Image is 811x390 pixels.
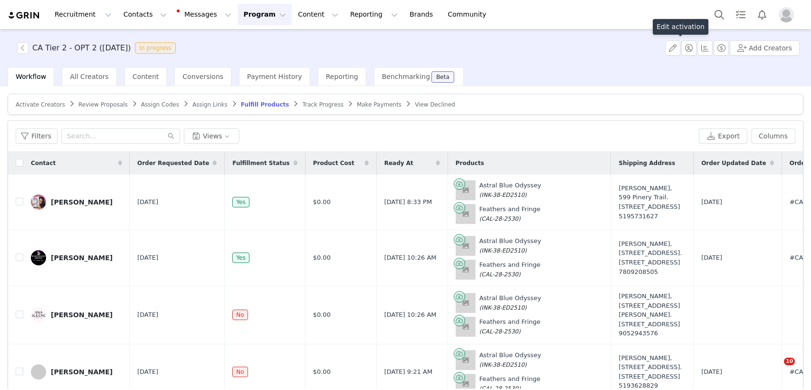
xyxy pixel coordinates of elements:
div: 7809208505 [619,267,686,277]
img: grin logo [8,11,41,20]
a: [PERSON_NAME] [31,364,122,380]
div: Beta [436,74,449,80]
div: [PERSON_NAME], 599 Pinery Trail. [STREET_ADDRESS] [619,184,686,221]
span: Make Payments [357,101,401,108]
a: Tasks [730,4,751,25]
div: Astral Blue Odyssey [479,293,541,312]
span: Assign Links [192,101,228,108]
div: 9052943576 [619,329,686,338]
span: Order Requested Date [137,159,209,167]
span: $0.00 [313,367,331,377]
img: Product Image [456,293,475,312]
span: Assign Codes [141,101,179,108]
span: Workflow [16,73,46,80]
span: View Declined [415,101,455,108]
span: (INK-38-ED2510) [479,304,527,311]
div: [PERSON_NAME] [51,254,113,262]
span: Order Updated Date [701,159,766,167]
span: Yes [232,197,249,207]
span: [DATE] 10:26 AM [384,310,437,320]
button: Content [292,4,344,25]
a: Brands [404,4,441,25]
button: Notifications [752,4,773,25]
span: [DATE] 10:26 AM [384,253,437,263]
img: 8ddd2332-cb21-4752-9f67-f53664d1b1b9--s.jpg [31,250,46,265]
div: Feathers and Fringe [479,205,541,223]
button: Program [238,4,292,25]
span: In progress [135,42,176,54]
span: No [232,367,248,377]
span: [DATE] [137,367,158,377]
span: Benchmarking [382,73,430,80]
span: Products [456,159,484,167]
a: [PERSON_NAME] [31,307,122,322]
span: All Creators [70,73,108,80]
span: [DATE] 9:21 AM [384,367,433,377]
div: [PERSON_NAME] [51,198,113,206]
div: 5195731627 [619,212,686,221]
img: Product Image [456,236,475,255]
div: Feathers and Fringe [479,317,541,336]
div: [PERSON_NAME] [51,311,113,319]
span: Track Progress [302,101,343,108]
button: Contacts [118,4,172,25]
img: Product Image [456,351,475,370]
button: Columns [751,128,795,144]
span: $0.00 [313,197,331,207]
div: Astral Blue Odyssey [479,236,541,255]
span: (INK-38-ED2510) [479,247,527,254]
span: Shipping Address [619,159,675,167]
div: Astral Blue Odyssey [479,351,541,369]
span: Fulfill Products [241,101,289,108]
span: Contact [31,159,56,167]
button: Add Creators [730,40,800,56]
img: Product Image [456,181,475,200]
span: (CAL-28-2530) [479,215,521,222]
img: placeholder-profile.jpg [779,7,794,22]
span: No [232,310,248,320]
img: Product Image [456,260,475,279]
span: (INK-38-ED2510) [479,192,527,198]
div: [PERSON_NAME], [STREET_ADDRESS]. [STREET_ADDRESS] [619,239,686,276]
a: [PERSON_NAME] [31,250,122,265]
button: Reporting [344,4,403,25]
span: [object Object] [17,42,180,54]
span: Fulfillment Status [232,159,289,167]
div: Feathers and Fringe [479,260,541,279]
h3: CA Tier 2 - OPT 2 ([DATE]) [32,42,131,54]
span: Product Cost [313,159,354,167]
input: Search... [61,128,180,144]
div: Astral Blue Odyssey [479,181,541,199]
span: 10 [784,358,795,365]
span: $0.00 [313,310,331,320]
img: Product Image [456,205,475,224]
img: feeeb00e-a122-42e0-8324-93c2e89af3ac.jpg [31,307,46,322]
span: Conversions [182,73,223,80]
iframe: Intercom live chat [764,358,787,380]
span: Content [133,73,159,80]
span: Ready At [384,159,413,167]
span: (CAL-28-2530) [479,328,521,335]
div: [PERSON_NAME] [51,368,113,376]
button: Search [709,4,730,25]
span: Payment History [247,73,302,80]
span: $0.00 [313,253,331,263]
span: [DATE] [137,197,158,207]
span: Edit activation [657,23,705,30]
span: [DATE] [137,253,158,263]
span: Activate Creators [16,101,65,108]
button: Views [184,128,239,144]
a: Community [442,4,496,25]
button: Export [699,128,747,144]
div: [PERSON_NAME], [STREET_ADDRESS][PERSON_NAME]. [STREET_ADDRESS] [619,292,686,338]
img: ff378a33-1f48-49fa-a00f-b01e22013f37.jpg [31,195,46,210]
span: (INK-38-ED2510) [479,361,527,368]
i: icon: search [168,133,174,139]
span: [DATE] [137,310,158,320]
button: Recruitment [49,4,117,25]
button: Messages [173,4,237,25]
span: (CAL-28-2530) [479,271,521,278]
button: Filters [16,128,57,144]
span: [DATE] 8:33 PM [384,197,432,207]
